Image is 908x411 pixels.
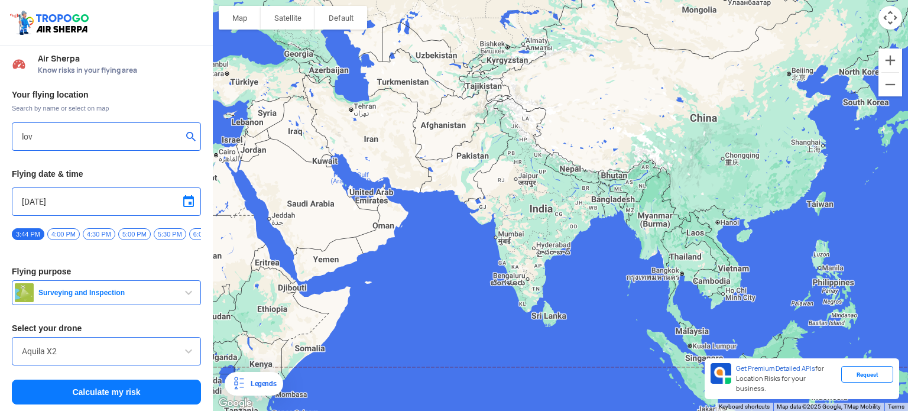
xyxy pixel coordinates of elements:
[154,228,186,240] span: 5:30 PM
[878,48,902,72] button: Zoom in
[736,364,815,373] span: Get Premium Detailed APIs
[219,6,261,30] button: Show street map
[841,366,893,383] div: Request
[15,283,34,302] img: survey.png
[118,228,151,240] span: 5:00 PM
[878,6,902,30] button: Map camera controls
[12,280,201,305] button: Surveying and Inspection
[38,66,201,75] span: Know risks in your flying area
[22,130,182,144] input: Search your flying location
[38,54,201,63] span: Air Sherpa
[731,363,841,394] div: for Location Risks for your business.
[189,228,222,240] span: 6:00 PM
[12,228,44,240] span: 3:44 PM
[216,396,255,411] a: Open this area in Google Maps (opens a new window)
[12,267,201,276] h3: Flying purpose
[34,288,181,297] span: Surveying and Inspection
[888,403,904,410] a: Terms
[47,228,80,240] span: 4:00 PM
[711,363,731,384] img: Premium APIs
[216,396,255,411] img: Google
[9,9,93,36] img: ic_tgdronemaps.svg
[232,377,246,391] img: Legends
[12,170,201,178] h3: Flying date & time
[261,6,315,30] button: Show satellite imagery
[83,228,115,240] span: 4:30 PM
[12,90,201,99] h3: Your flying location
[22,344,191,358] input: Search by name or Brand
[777,403,881,410] span: Map data ©2025 Google, TMap Mobility
[246,377,276,391] div: Legends
[22,195,191,209] input: Select Date
[12,57,26,71] img: Risk Scores
[12,103,201,113] span: Search by name or select on map
[719,403,770,411] button: Keyboard shortcuts
[12,324,201,332] h3: Select your drone
[878,73,902,96] button: Zoom out
[12,380,201,404] button: Calculate my risk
